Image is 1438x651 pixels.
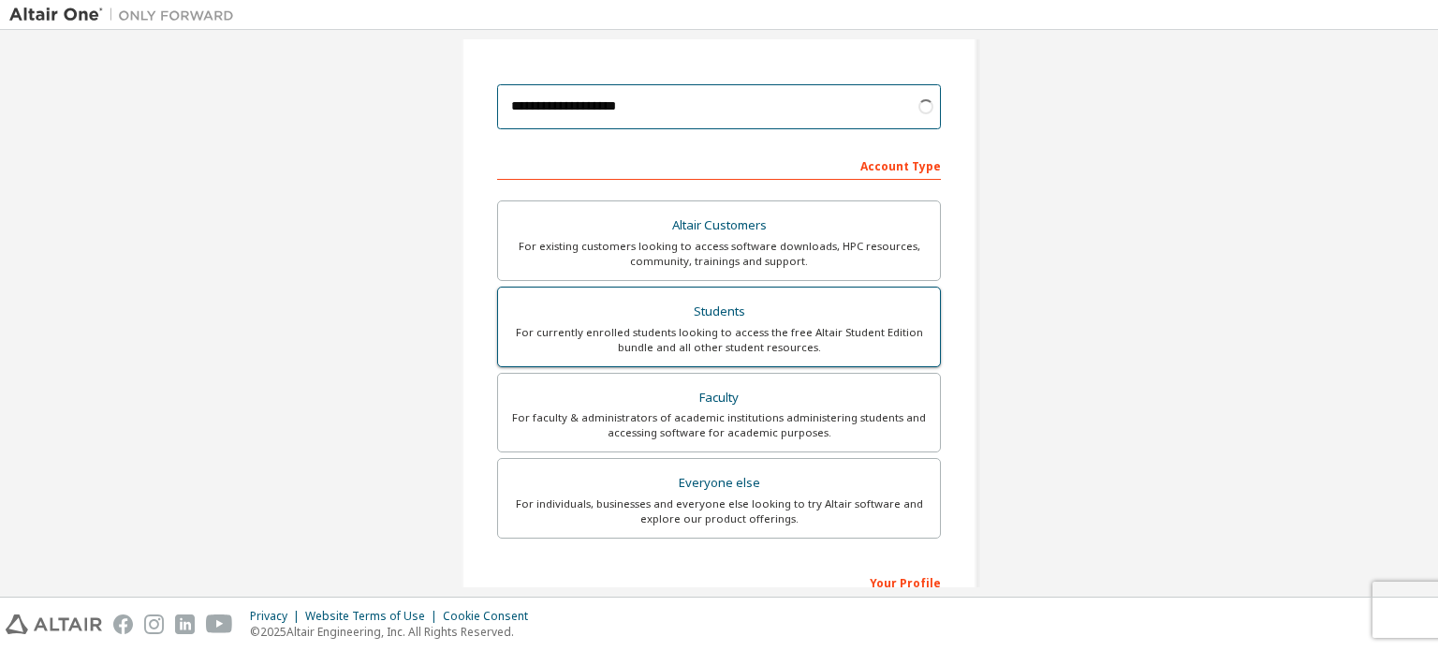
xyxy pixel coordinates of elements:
div: For existing customers looking to access software downloads, HPC resources, community, trainings ... [509,239,929,269]
img: facebook.svg [113,614,133,634]
img: altair_logo.svg [6,614,102,634]
img: Altair One [9,6,243,24]
div: Cookie Consent [443,609,539,624]
div: Website Terms of Use [305,609,443,624]
div: Everyone else [509,470,929,496]
div: Faculty [509,385,929,411]
img: youtube.svg [206,614,233,634]
div: Your Profile [497,567,941,597]
div: Altair Customers [509,213,929,239]
p: © 2025 Altair Engineering, Inc. All Rights Reserved. [250,624,539,640]
img: instagram.svg [144,614,164,634]
div: Privacy [250,609,305,624]
div: For faculty & administrators of academic institutions administering students and accessing softwa... [509,410,929,440]
div: For individuals, businesses and everyone else looking to try Altair software and explore our prod... [509,496,929,526]
div: Account Type [497,150,941,180]
img: linkedin.svg [175,614,195,634]
div: For currently enrolled students looking to access the free Altair Student Edition bundle and all ... [509,325,929,355]
div: Students [509,299,929,325]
